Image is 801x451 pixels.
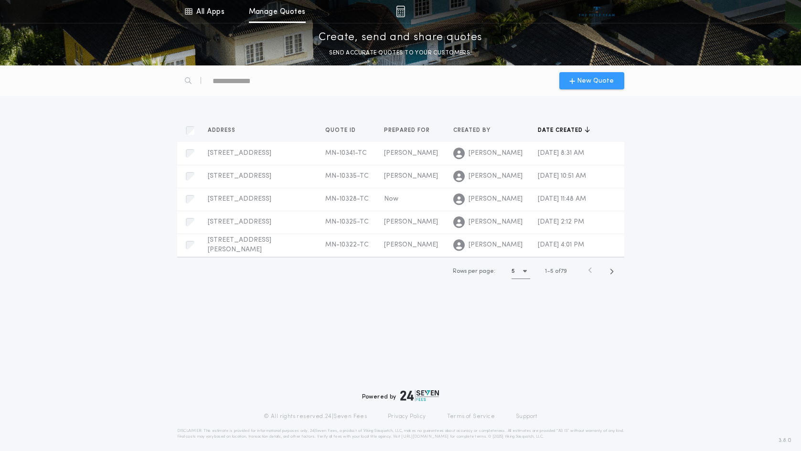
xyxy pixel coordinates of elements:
[325,241,369,248] span: MN-10322-TC
[469,240,523,250] span: [PERSON_NAME]
[401,435,449,439] a: [URL][DOMAIN_NAME]
[469,217,523,227] span: [PERSON_NAME]
[208,127,237,134] span: Address
[469,172,523,181] span: [PERSON_NAME]
[453,127,492,134] span: Created by
[512,267,515,276] h1: 5
[384,218,438,225] span: [PERSON_NAME]
[447,413,495,420] a: Terms of Service
[512,264,530,279] button: 5
[579,7,615,16] img: vs-icon
[384,150,438,157] span: [PERSON_NAME]
[545,268,547,274] span: 1
[208,172,271,180] span: [STREET_ADDRESS]
[384,172,438,180] span: [PERSON_NAME]
[208,195,271,203] span: [STREET_ADDRESS]
[325,218,369,225] span: MN-10325-TC
[264,413,367,420] p: © All rights reserved. 24|Seven Fees
[550,268,554,274] span: 5
[325,126,363,135] button: Quote ID
[400,390,439,401] img: logo
[538,241,584,248] span: [DATE] 4:01 PM
[453,126,498,135] button: Created by
[538,172,586,180] span: [DATE] 10:51 AM
[384,241,438,248] span: [PERSON_NAME]
[538,126,590,135] button: Date created
[538,150,584,157] span: [DATE] 8:31 AM
[469,194,523,204] span: [PERSON_NAME]
[577,76,614,86] span: New Quote
[325,195,369,203] span: MN-10328-TC
[538,127,585,134] span: Date created
[779,436,791,445] span: 3.8.0
[325,172,369,180] span: MN-10335-TC
[388,413,426,420] a: Privacy Policy
[325,127,358,134] span: Quote ID
[538,218,584,225] span: [DATE] 2:12 PM
[555,267,567,276] span: of 79
[453,268,495,274] span: Rows per page:
[325,150,367,157] span: MN-10341-TC
[208,218,271,225] span: [STREET_ADDRESS]
[559,72,624,89] button: New Quote
[469,149,523,158] span: [PERSON_NAME]
[516,413,537,420] a: Support
[329,48,471,58] p: SEND ACCURATE QUOTES TO YOUR CUSTOMERS.
[538,195,586,203] span: [DATE] 11:48 AM
[384,127,432,134] span: Prepared for
[208,150,271,157] span: [STREET_ADDRESS]
[396,6,405,17] img: img
[362,390,439,401] div: Powered by
[208,126,243,135] button: Address
[208,236,271,253] span: [STREET_ADDRESS][PERSON_NAME]
[319,30,482,45] p: Create, send and share quotes
[384,195,398,203] span: Now
[177,428,624,440] p: DISCLAIMER: This estimate is provided for informational purposes only. 24|Seven Fees, a product o...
